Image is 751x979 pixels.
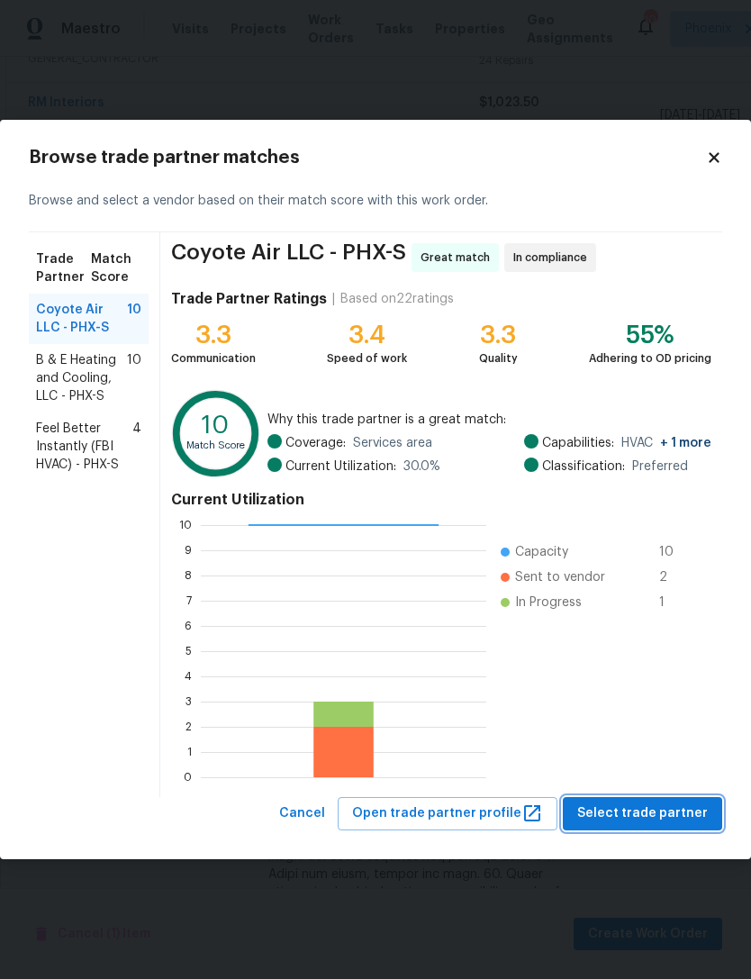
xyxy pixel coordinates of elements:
text: 9 [185,545,192,556]
span: In compliance [513,249,594,267]
span: Select trade partner [577,802,708,825]
text: 10 [179,520,192,530]
text: 5 [185,646,192,657]
h4: Current Utilization [171,491,711,509]
span: Coyote Air LLC - PHX-S [36,301,127,337]
span: Capabilities: [542,434,614,452]
button: Select trade partner [563,797,722,830]
div: Quality [479,349,518,367]
button: Open trade partner profile [338,797,557,830]
span: Preferred [632,458,688,476]
span: Sent to vendor [515,568,605,586]
text: 4 [185,671,192,682]
div: Browse and select a vendor based on their match score with this work order. [29,170,722,232]
h4: Trade Partner Ratings [171,290,327,308]
h2: Browse trade partner matches [29,149,706,167]
div: 3.3 [479,326,518,344]
div: 3.4 [327,326,407,344]
div: Based on 22 ratings [340,290,454,308]
div: 3.3 [171,326,256,344]
span: HVAC [621,434,711,452]
text: 7 [186,595,192,606]
text: 8 [185,570,192,581]
span: Great match [421,249,497,267]
span: Open trade partner profile [352,802,543,825]
span: B & E Heating and Cooling, LLC - PHX-S [36,351,127,405]
span: 10 [659,543,688,561]
span: 4 [132,420,141,474]
button: Cancel [272,797,332,830]
span: 1 [659,594,688,612]
span: Why this trade partner is a great match: [267,411,711,429]
text: Match Score [186,440,245,450]
span: Classification: [542,458,625,476]
span: Current Utilization: [285,458,396,476]
div: Adhering to OD pricing [589,349,711,367]
text: 2 [185,721,192,732]
span: Match Score [91,250,141,286]
span: Coyote Air LLC - PHX-S [171,243,406,272]
text: 3 [185,696,192,707]
span: Capacity [515,543,568,561]
span: 10 [127,301,141,337]
span: Cancel [279,802,325,825]
text: 0 [184,772,192,783]
span: 10 [127,351,141,405]
div: 55% [589,326,711,344]
span: 30.0 % [403,458,440,476]
span: + 1 more [660,437,711,449]
span: Feel Better Instantly (FBI HVAC) - PHX-S [36,420,132,474]
text: 1 [187,747,192,757]
span: Services area [353,434,432,452]
div: | [327,290,340,308]
text: 10 [202,414,229,439]
span: In Progress [515,594,582,612]
div: Communication [171,349,256,367]
span: Trade Partner [36,250,91,286]
span: 2 [659,568,688,586]
text: 6 [185,621,192,631]
div: Speed of work [327,349,407,367]
span: Coverage: [285,434,346,452]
